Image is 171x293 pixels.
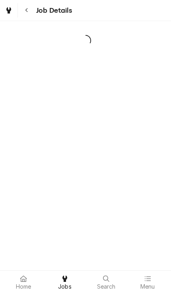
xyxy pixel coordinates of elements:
[2,3,16,17] a: Go to Jobs
[19,3,34,17] button: Navigate back
[16,283,31,290] span: Home
[140,283,155,290] span: Menu
[3,272,44,291] a: Home
[58,283,72,290] span: Jobs
[45,272,85,291] a: Jobs
[86,272,126,291] a: Search
[97,283,116,290] span: Search
[34,5,72,16] span: Job Details
[127,272,168,291] a: Menu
